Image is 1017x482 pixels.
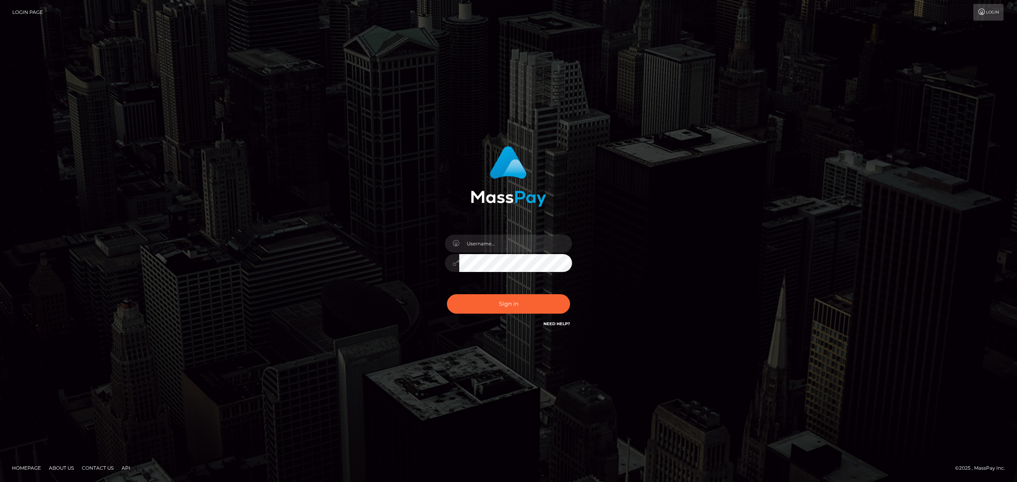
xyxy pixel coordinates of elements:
[459,235,572,253] input: Username...
[543,321,570,326] a: Need Help?
[471,146,546,207] img: MassPay Login
[12,4,43,21] a: Login Page
[79,462,117,474] a: Contact Us
[118,462,133,474] a: API
[973,4,1003,21] a: Login
[955,464,1011,472] div: © 2025 , MassPay Inc.
[9,462,44,474] a: Homepage
[46,462,77,474] a: About Us
[447,294,570,314] button: Sign in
